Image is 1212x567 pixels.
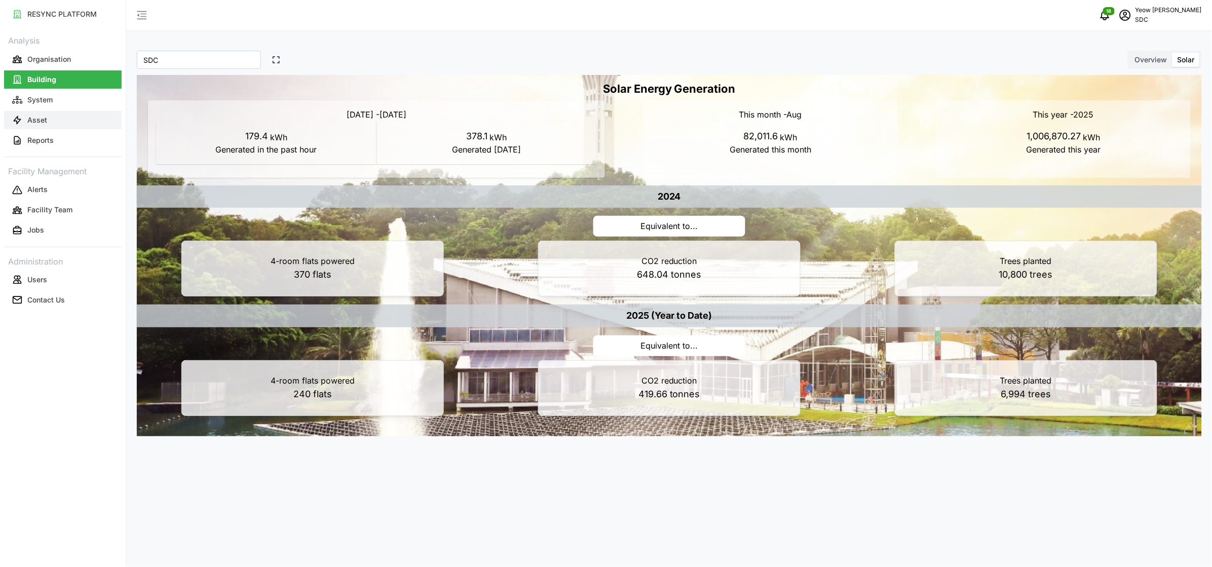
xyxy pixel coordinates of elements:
[4,90,122,110] a: System
[4,5,122,23] button: RESYNC PLATFORM
[385,143,589,156] p: Generated [DATE]
[4,163,122,178] p: Facility Management
[1001,387,1051,402] p: 6,994 trees
[137,75,1202,97] h3: Solar Energy Generation
[641,374,697,387] p: CO2 reduction
[1081,131,1101,144] p: kWh
[999,268,1053,282] p: 10,800 trees
[466,129,487,144] p: 378.1
[4,110,122,130] a: Asset
[744,129,778,144] p: 82,011.6
[4,220,122,241] a: Jobs
[294,268,331,282] p: 370 flats
[1000,374,1052,387] p: Trees planted
[271,374,355,387] p: 4-room flats powered
[245,129,268,144] p: 179.4
[164,143,368,156] p: Generated in the past hour
[660,143,882,156] p: Generated this month
[638,387,700,402] p: 419.66 tonnes
[4,271,122,289] button: Users
[4,130,122,150] a: Reports
[1135,55,1167,64] span: Overview
[641,255,697,268] p: CO2 reduction
[27,205,72,215] p: Facility Team
[137,51,261,69] input: Select location
[1115,5,1135,25] button: schedule
[27,135,54,145] p: Reports
[4,32,122,47] p: Analysis
[4,69,122,90] a: Building
[4,49,122,69] a: Organisation
[27,54,71,64] p: Organisation
[27,115,47,125] p: Asset
[156,108,597,121] p: [DATE] - [DATE]
[778,131,798,144] p: kWh
[4,70,122,89] button: Building
[4,91,122,109] button: System
[4,253,122,268] p: Administration
[1000,255,1052,268] p: Trees planted
[4,4,122,24] a: RESYNC PLATFORM
[4,111,122,129] button: Asset
[627,309,712,323] p: 2025 (Year to Date)
[4,200,122,220] a: Facility Team
[27,95,53,105] p: System
[27,295,65,305] p: Contact Us
[944,108,1183,121] p: This year - 2025
[1027,129,1081,144] p: 1,006,870.27
[268,131,287,144] p: kWh
[27,9,97,19] p: RESYNC PLATFORM
[652,108,890,121] p: This month - Aug
[4,131,122,149] button: Reports
[4,181,122,199] button: Alerts
[637,268,702,282] p: 648.04 tonnes
[1107,8,1112,15] span: 18
[593,216,745,237] p: Equivalent to...
[1135,6,1202,15] p: Yeow [PERSON_NAME]
[4,290,122,310] a: Contact Us
[27,225,44,235] p: Jobs
[4,291,122,309] button: Contact Us
[269,53,283,67] button: Enter full screen
[1178,55,1195,64] span: Solar
[4,50,122,68] button: Organisation
[4,201,122,219] button: Facility Team
[593,335,745,356] p: Equivalent to...
[658,190,681,204] p: 2024
[4,221,122,240] button: Jobs
[293,387,332,402] p: 240 flats
[27,74,56,85] p: Building
[271,255,355,268] p: 4-room flats powered
[1095,5,1115,25] button: notifications
[4,180,122,200] a: Alerts
[953,143,1175,156] p: Generated this year
[27,184,48,195] p: Alerts
[4,270,122,290] a: Users
[1135,15,1202,25] p: SDC
[487,131,507,144] p: kWh
[27,275,47,285] p: Users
